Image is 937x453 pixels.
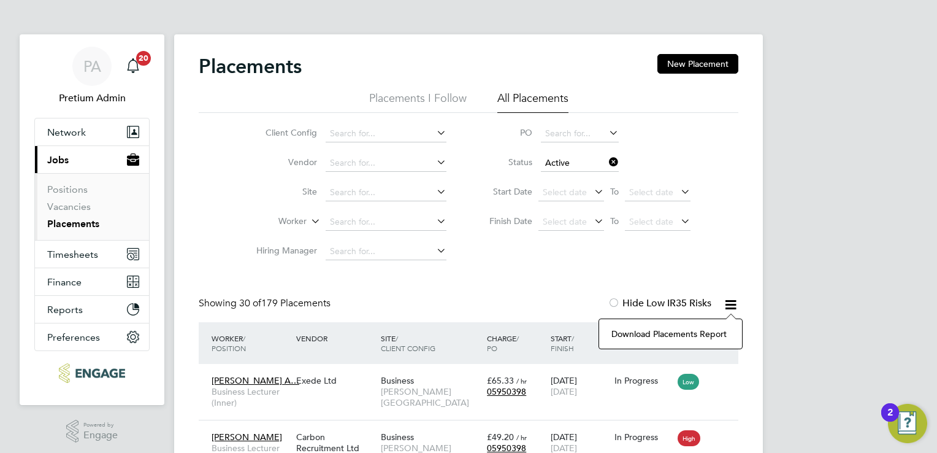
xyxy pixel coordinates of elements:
a: [PERSON_NAME]Business Lecturer (Inner)Carbon Recruitment LtdBusiness[PERSON_NAME][GEOGRAPHIC_DATA... [208,425,738,435]
span: Business Lecturer (Inner) [212,386,290,408]
span: / PO [487,333,519,353]
input: Search for... [326,243,446,260]
span: 05950398 [487,386,526,397]
span: / Position [212,333,246,353]
button: Open Resource Center, 2 new notifications [888,404,927,443]
a: Powered byEngage [66,420,118,443]
label: Finish Date [477,215,532,226]
span: Preferences [47,331,100,343]
li: Placements I Follow [369,91,467,113]
div: In Progress [614,432,672,443]
button: Reports [35,296,149,323]
span: Network [47,126,86,138]
button: Timesheets [35,241,149,268]
span: Engage [83,430,118,441]
span: [DATE] [551,386,577,397]
li: Download Placements Report [605,325,736,343]
button: Preferences [35,323,149,350]
div: Showing [199,297,333,310]
label: Status [477,157,532,168]
li: All Placements [497,91,568,113]
span: / Finish [551,333,574,353]
a: Vacancies [47,201,91,212]
div: Site [378,327,484,359]
span: Powered by [83,420,118,430]
h2: Placements [199,54,302,79]
a: Positions [47,184,88,195]
input: Search for... [541,125,619,142]
label: Vendor [247,157,317,168]
button: Jobs [35,146,149,173]
span: Select date [543,187,587,198]
span: Low [678,374,699,390]
span: Business [381,432,414,443]
label: Client Config [247,127,317,138]
button: Network [35,118,149,145]
span: / hr [516,433,527,442]
label: Hiring Manager [247,245,317,256]
span: High [678,430,700,446]
img: ncclondon-logo-retina.png [59,363,124,383]
input: Search for... [326,214,446,231]
span: Timesheets [47,249,98,260]
div: In Progress [614,375,672,386]
a: Placements [47,218,99,230]
span: Reports [47,304,83,316]
span: / hr [516,376,527,385]
span: To [606,213,622,229]
a: 20 [121,47,145,86]
label: Hide Low IR35 Risks [608,297,711,309]
nav: Main navigation [20,34,164,405]
span: 179 Placements [239,297,331,309]
span: / Client Config [381,333,435,353]
span: Pretium Admin [34,91,150,106]
div: [DATE] [548,369,611,403]
span: To [606,184,622,199]
input: Search for... [326,155,446,172]
a: PAPretium Admin [34,47,150,106]
span: [PERSON_NAME] A… [212,375,299,386]
span: £65.33 [487,375,514,386]
button: Finance [35,268,149,295]
label: Worker [236,215,307,228]
span: [PERSON_NAME][GEOGRAPHIC_DATA] [381,386,481,408]
span: Select date [629,187,673,198]
input: Search for... [326,125,446,142]
div: Vendor [293,327,378,349]
span: Jobs [47,154,69,166]
span: 30 of [239,297,261,309]
input: Search for... [326,184,446,201]
span: Select date [629,216,673,227]
span: [PERSON_NAME] [212,432,282,443]
div: Charge [484,327,548,359]
div: Worker [208,327,293,359]
label: Start Date [477,186,532,197]
span: PA [83,58,101,74]
label: Site [247,186,317,197]
a: Go to home page [34,363,150,383]
div: Start [548,327,611,359]
button: New Placement [657,54,738,74]
span: 20 [136,51,151,66]
a: [PERSON_NAME] A…Business Lecturer (Inner)Exede LtdBusiness[PERSON_NAME][GEOGRAPHIC_DATA]£65.33 / ... [208,368,738,379]
span: Finance [47,276,82,288]
div: Exede Ltd [293,369,378,392]
input: Select one [541,155,619,172]
div: Jobs [35,173,149,240]
span: Business [381,375,414,386]
span: Select date [543,216,587,227]
label: PO [477,127,532,138]
span: £49.20 [487,432,514,443]
div: 2 [887,412,893,428]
